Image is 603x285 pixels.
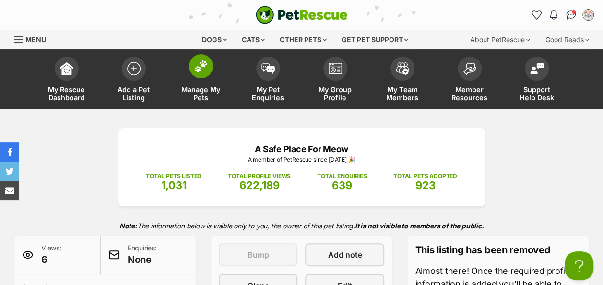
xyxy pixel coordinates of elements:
[235,30,272,49] div: Cats
[580,7,596,23] button: My account
[415,179,435,191] span: 923
[529,7,596,23] ul: Account quick links
[529,7,544,23] a: Favourites
[332,179,352,191] span: 639
[112,85,155,102] span: Add a Pet Listing
[566,10,576,20] img: chat-41dd97257d64d25036548639549fe6c8038ab92f7586957e7f3b1b290dea8141.svg
[128,253,157,266] span: None
[194,60,208,72] img: manage-my-pets-icon-02211641906a0b7f246fdf0571729dbe1e7629f14944591b6c1af311fb30b64b.svg
[133,142,471,155] p: A Safe Place For Meow
[335,30,415,49] div: Get pet support
[119,222,137,230] strong: Note:
[41,253,61,266] span: 6
[239,179,280,191] span: 622,189
[146,172,201,180] p: TOTAL PETS LISTED
[127,62,141,75] img: add-pet-listing-icon-0afa8454b4691262ce3f59096e99ab1cd57d4a30225e0717b998d2c9b9846f56.svg
[314,85,357,102] span: My Group Profile
[14,30,53,47] a: Menu
[261,63,275,74] img: pet-enquiries-icon-7e3ad2cf08bfb03b45e93fb7055b45f3efa6380592205ae92323e6603595dc1f.svg
[369,52,436,109] a: My Team Members
[415,243,581,257] p: This listing has been removed
[25,36,46,44] span: Menu
[565,251,593,280] iframe: Help Scout Beacon - Open
[228,172,291,180] p: TOTAL PROFILE VIEWS
[448,85,491,102] span: Member Resources
[539,30,596,49] div: Good Reads
[248,249,269,261] span: Bump
[14,216,589,236] p: The information below is visible only to you, the owner of this pet listing.
[563,7,579,23] a: Conversations
[273,30,333,49] div: Other pets
[550,10,557,20] img: notifications-46538b983faf8c2785f20acdc204bb7945ddae34d4c08c2a6579f10ce5e182be.svg
[179,85,223,102] span: Manage My Pets
[60,62,73,75] img: dashboard-icon-eb2f2d2d3e046f16d808141f083e7271f6b2e854fb5c12c21221c1fb7104beca.svg
[219,243,298,266] button: Bump
[305,243,384,266] a: Add note
[235,52,302,109] a: My Pet Enquiries
[302,52,369,109] a: My Group Profile
[463,30,537,49] div: About PetRescue
[393,172,457,180] p: TOTAL PETS ADOPTED
[436,52,503,109] a: Member Resources
[463,62,476,75] img: member-resources-icon-8e73f808a243e03378d46382f2149f9095a855e16c252ad45f914b54edf8863c.svg
[41,243,61,266] p: Views:
[133,155,471,164] p: A member of PetRescue since [DATE] 🎉
[247,85,290,102] span: My Pet Enquiries
[530,63,544,74] img: help-desk-icon-fdf02630f3aa405de69fd3d07c3f3aa587a6932b1a1747fa1d2bba05be0121f9.svg
[45,85,88,102] span: My Rescue Dashboard
[161,179,187,191] span: 1,031
[317,172,367,180] p: TOTAL ENQUIRIES
[167,52,235,109] a: Manage My Pets
[355,222,484,230] strong: It is not visible to members of the public.
[128,243,157,266] p: Enquiries:
[256,6,348,24] a: PetRescue
[328,249,362,261] span: Add note
[329,63,342,74] img: group-profile-icon-3fa3cf56718a62981997c0bc7e787c4b2cf8bcc04b72c1350f741eb67cf2f40e.svg
[546,7,561,23] button: Notifications
[503,52,570,109] a: Support Help Desk
[33,52,100,109] a: My Rescue Dashboard
[381,85,424,102] span: My Team Members
[100,52,167,109] a: Add a Pet Listing
[396,62,409,75] img: team-members-icon-5396bd8760b3fe7c0b43da4ab00e1e3bb1a5d9ba89233759b79545d2d3fc5d0d.svg
[256,6,348,24] img: logo-cat-932fe2b9b8326f06289b0f2fb663e598f794de774fb13d1741a6617ecf9a85b4.svg
[515,85,558,102] span: Support Help Desk
[195,30,234,49] div: Dogs
[583,10,593,20] img: A Safe Place For Meow profile pic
